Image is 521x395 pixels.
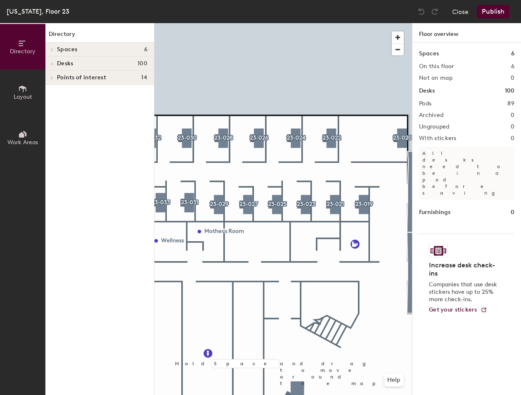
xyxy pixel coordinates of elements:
[144,46,147,53] span: 6
[505,86,514,95] h1: 100
[419,124,450,130] h2: Ungrouped
[511,124,514,130] h2: 0
[45,30,154,43] h1: Directory
[419,75,452,81] h2: Not on map
[511,135,514,142] h2: 0
[429,281,500,303] p: Companies that use desk stickers have up to 25% more check-ins.
[57,74,106,81] span: Points of interest
[412,23,521,43] h1: Floor overview
[57,46,78,53] span: Spaces
[419,135,457,142] h2: With stickers
[429,306,477,313] span: Get your stickers
[384,374,404,387] button: Help
[511,63,514,70] h2: 6
[7,139,38,146] span: Work Areas
[419,147,514,200] p: All desks need to be in a pod before saving
[452,5,469,18] button: Close
[137,60,147,67] span: 100
[57,60,73,67] span: Desks
[14,93,32,100] span: Layout
[429,261,500,278] h4: Increase desk check-ins
[7,6,69,17] div: [US_STATE], Floor 23
[429,307,487,314] a: Get your stickers
[419,208,450,217] h1: Furnishings
[419,112,443,119] h2: Archived
[417,7,426,16] img: Undo
[419,86,435,95] h1: Desks
[429,244,448,258] img: Sticker logo
[511,112,514,119] h2: 0
[141,74,147,81] span: 14
[507,100,514,107] h2: 89
[477,5,509,18] button: Publish
[10,48,36,55] span: Directory
[419,49,439,58] h1: Spaces
[511,75,514,81] h2: 0
[431,7,439,16] img: Redo
[511,49,514,58] h1: 6
[419,100,431,107] h2: Pods
[511,208,514,217] h1: 0
[419,63,454,70] h2: On this floor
